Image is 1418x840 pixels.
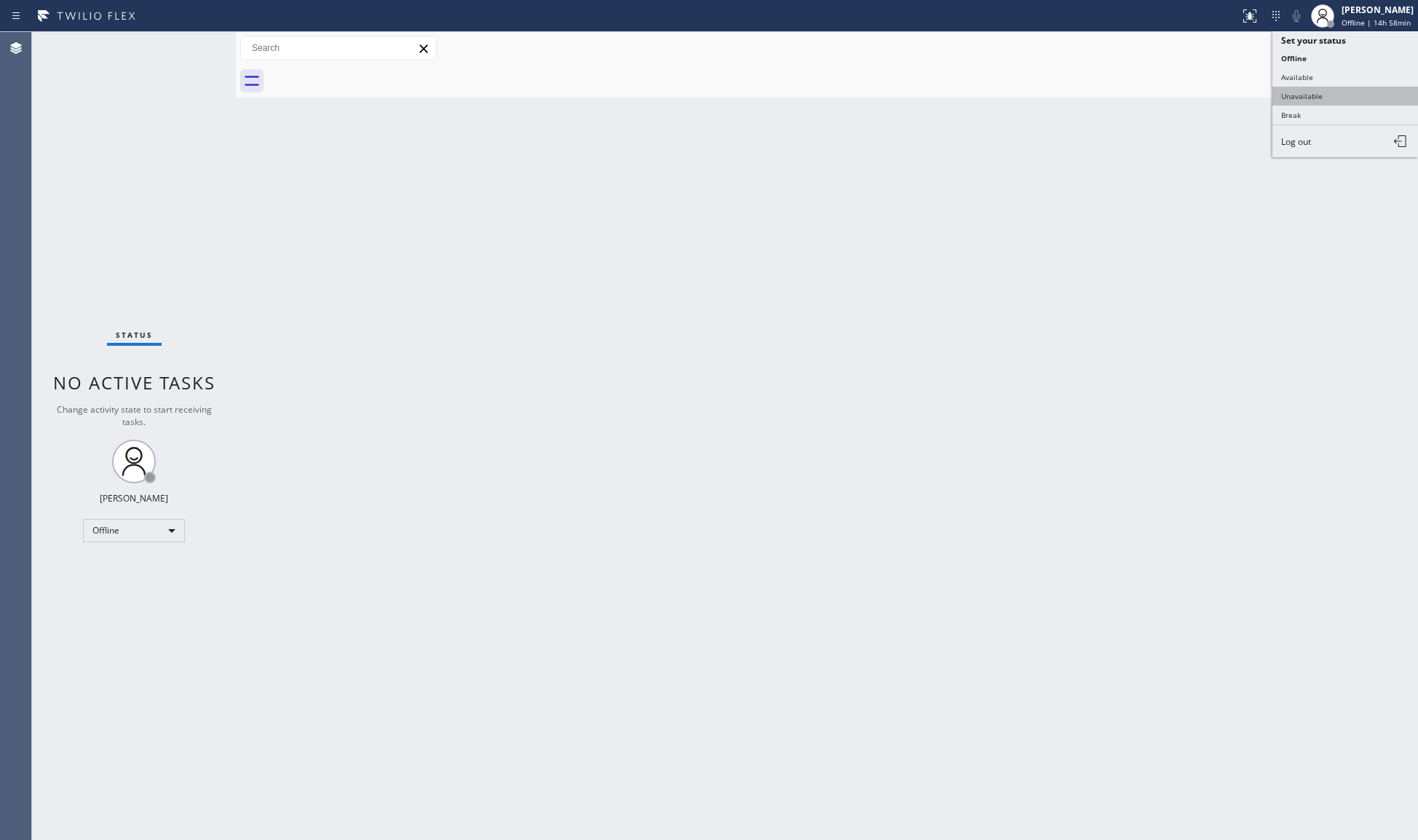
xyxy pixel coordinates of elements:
div: Offline [83,519,185,542]
span: Change activity state to start receiving tasks. [57,403,212,428]
div: [PERSON_NAME] [100,492,168,504]
span: Offline | 14h 58min [1342,17,1411,28]
input: Search [241,36,436,60]
span: No active tasks [53,371,215,395]
button: Mute [1286,6,1307,26]
div: [PERSON_NAME] [1342,4,1414,16]
span: Status [116,330,153,340]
